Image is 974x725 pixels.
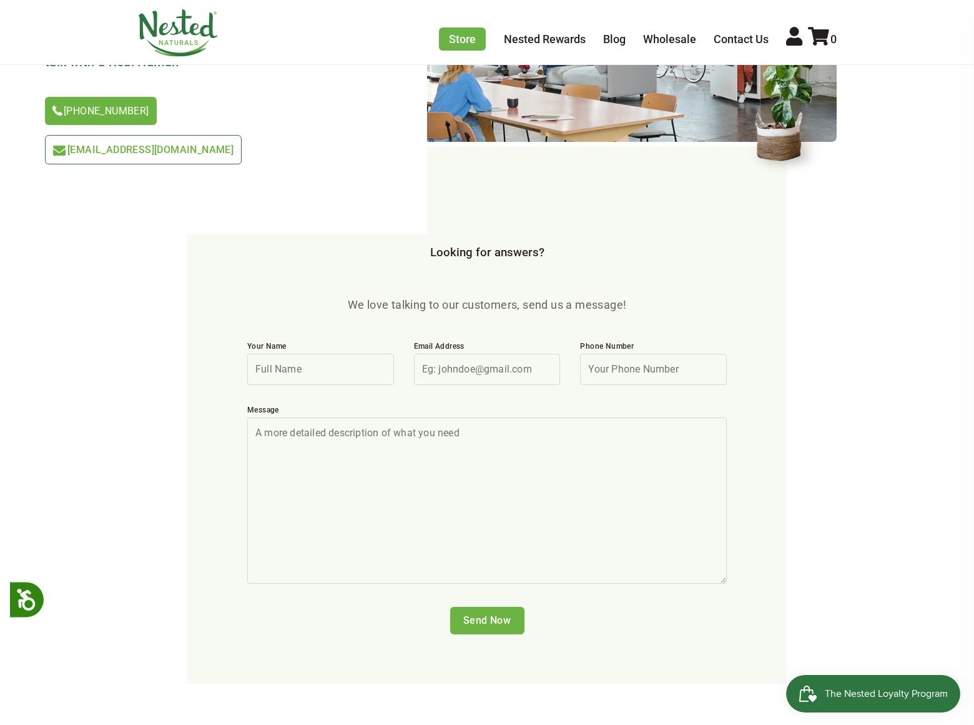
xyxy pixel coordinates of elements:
label: Your Name [247,341,394,354]
span: 0 [830,32,837,46]
a: [EMAIL_ADDRESS][DOMAIN_NAME] [45,135,242,164]
a: Blog [603,32,626,46]
span: [EMAIL_ADDRESS][DOMAIN_NAME] [67,144,234,156]
a: [PHONE_NUMBER] [45,97,157,125]
a: Contact Us [714,32,769,46]
input: Your Phone Number [580,354,727,385]
a: Nested Rewards [504,32,586,46]
img: icon-email-light-green.svg [53,146,66,156]
input: Send Now [450,607,524,634]
input: Full Name [247,354,394,385]
label: Email Address [414,341,561,354]
label: Phone Number [580,341,727,354]
p: We love talking to our customers, send us a message! [237,296,737,314]
img: Nested Naturals [137,9,219,57]
a: Store [439,27,486,51]
label: Message [247,405,727,417]
a: Wholesale [643,32,696,46]
a: 0 [808,32,837,46]
iframe: Button to open loyalty program pop-up [786,675,962,712]
img: icon-phone.svg [52,106,62,116]
input: Eg: johndoe@gmail.com [414,354,561,385]
h3: Looking for answers? [137,246,837,260]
